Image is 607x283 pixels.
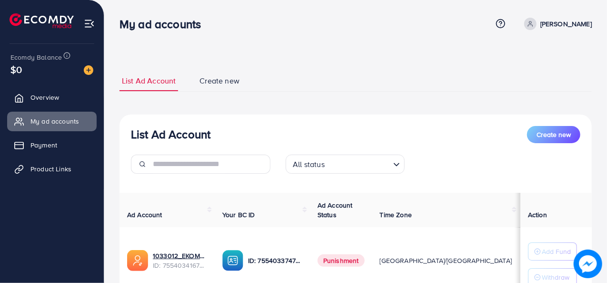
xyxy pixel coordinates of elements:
[542,246,571,257] p: Add Fund
[222,210,255,220] span: Your BC ID
[10,52,62,62] span: Ecomdy Balance
[131,127,210,141] h3: List Ad Account
[527,126,580,143] button: Create new
[30,93,59,102] span: Overview
[528,242,577,261] button: Add Fund
[540,18,592,30] p: [PERSON_NAME]
[199,75,239,86] span: Create new
[528,210,547,220] span: Action
[7,136,97,155] a: Payment
[84,65,93,75] img: image
[7,112,97,131] a: My ad accounts
[10,13,74,28] img: logo
[153,261,207,270] span: ID: 7554034167073996807
[30,140,57,150] span: Payment
[380,256,512,265] span: [GEOGRAPHIC_DATA]/[GEOGRAPHIC_DATA]
[7,88,97,107] a: Overview
[380,210,412,220] span: Time Zone
[222,250,243,271] img: ic-ba-acc.ded83a64.svg
[30,164,71,174] span: Product Links
[286,155,405,174] div: Search for option
[318,254,365,267] span: Punishment
[84,18,95,29] img: menu
[537,130,571,139] span: Create new
[153,251,207,261] a: 1033012_EKOMHUSTLE_1758810766072
[10,63,22,76] span: $0
[127,250,148,271] img: ic-ads-acc.e4c84228.svg
[291,157,327,171] span: All status
[127,210,162,220] span: Ad Account
[122,75,176,86] span: List Ad Account
[574,250,602,278] img: image
[542,272,569,283] p: Withdraw
[153,251,207,271] div: <span class='underline'>1033012_EKOMHUSTLE_1758810766072</span></br>7554034167073996807
[30,116,79,126] span: My ad accounts
[520,18,592,30] a: [PERSON_NAME]
[328,156,389,171] input: Search for option
[248,255,302,266] p: ID: 7554033747088588818
[318,200,353,220] span: Ad Account Status
[7,159,97,178] a: Product Links
[119,17,209,31] h3: My ad accounts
